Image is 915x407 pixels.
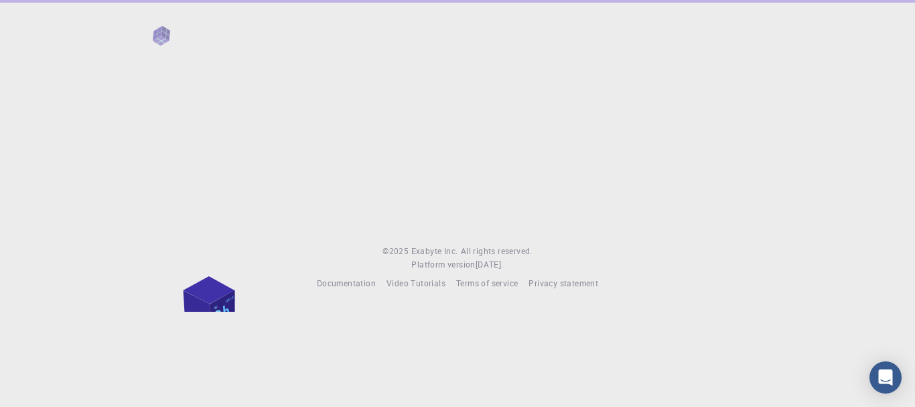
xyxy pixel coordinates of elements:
span: © 2025 [382,245,411,258]
a: Video Tutorials [386,277,445,290]
a: Terms of service [456,277,518,290]
a: [DATE]. [476,258,504,272]
span: Documentation [317,278,376,288]
span: [DATE] . [476,259,504,270]
a: Privacy statement [529,277,598,290]
span: Video Tutorials [386,278,445,288]
span: Exabyte Inc. [411,245,458,256]
span: All rights reserved. [461,245,533,258]
a: Documentation [317,277,376,290]
a: Exabyte Inc. [411,245,458,258]
div: Open Intercom Messenger [869,361,902,394]
span: Privacy statement [529,278,598,288]
span: Platform version [411,258,475,272]
span: Terms of service [456,278,518,288]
